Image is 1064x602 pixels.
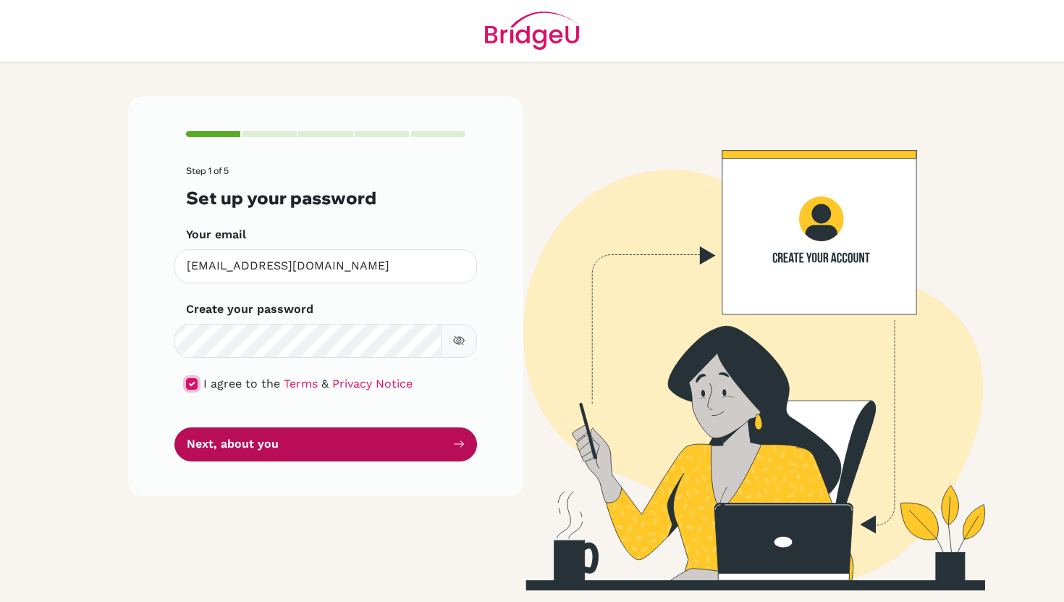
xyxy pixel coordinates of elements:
label: Create your password [186,301,313,318]
button: Next, about you [174,427,477,461]
span: Step 1 of 5 [186,165,229,176]
span: & [321,377,329,390]
a: Privacy Notice [332,377,413,390]
a: Terms [284,377,318,390]
input: Insert your email* [174,249,477,283]
span: I agree to the [203,377,280,390]
label: Your email [186,226,246,243]
h3: Set up your password [186,188,465,209]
